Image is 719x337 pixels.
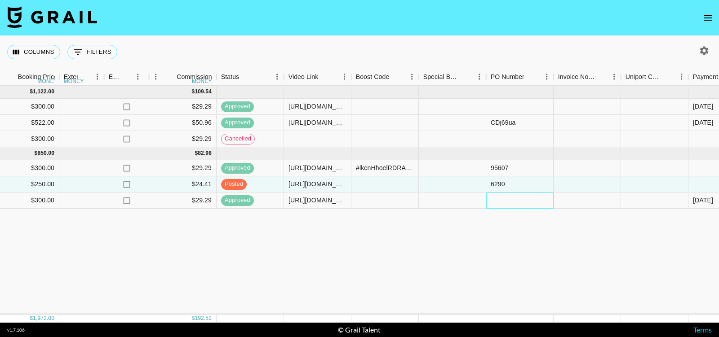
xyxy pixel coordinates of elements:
[37,79,58,84] div: money
[491,163,509,172] div: 95607
[288,196,346,205] div: https://www.tiktok.com/@purabrilo/video/7538464179959745822?is_from_webapp=1&sender_device=pc&web...
[35,149,38,157] div: $
[491,118,516,127] div: CDj69ua
[239,70,252,83] button: Sort
[540,70,554,83] button: Menu
[192,315,195,322] div: $
[149,131,217,147] div: $29.29
[405,70,419,83] button: Menu
[621,68,688,86] div: Uniport Contact Email
[491,179,505,188] div: 6290
[5,70,18,83] button: Sort
[221,196,254,205] span: approved
[356,68,390,86] div: Boost Code
[626,68,662,86] div: Uniport Contact Email
[356,163,414,172] div: #lkcnHhoelRDRA66pon+FuiXPGSkMc3D1TvlYj/TngZ9+LfPOt6WLa3+DkNzrJxw=
[33,315,54,322] div: 1,972.00
[486,68,554,86] div: PO Number
[491,68,524,86] div: PO Number
[389,70,402,83] button: Sort
[104,68,149,86] div: Expenses: Remove Commission?
[338,325,381,334] div: © Grail Talent
[177,68,212,86] div: Commission
[288,163,346,172] div: https://www.tiktok.com/@purabrilo/video/7544086401508281631?is_from_webapp=1&sender_device=pc&web...
[195,149,198,157] div: $
[693,102,713,111] div: 23/09/2025
[67,45,117,59] button: Show filters
[693,325,712,334] a: Terms
[351,68,419,86] div: Boost Code
[221,180,247,188] span: posted
[149,70,163,83] button: Menu
[693,196,713,205] div: 03/10/2025
[78,70,91,83] button: Sort
[131,70,145,83] button: Menu
[217,68,284,86] div: Status
[693,118,713,127] div: 03/09/2025
[149,160,217,176] div: $29.29
[419,68,486,86] div: Special Booking Type
[18,68,58,86] div: Booking Price
[221,164,254,172] span: approved
[7,45,60,59] button: Select columns
[554,68,621,86] div: Invoice Notes
[109,68,121,86] div: Expenses: Remove Commission?
[595,70,608,83] button: Sort
[288,68,319,86] div: Video Link
[608,70,621,83] button: Menu
[198,149,212,157] div: 82.98
[288,118,346,127] div: https://www.instagram.com/p/DMqsAPhIZn7/
[192,79,212,84] div: money
[423,68,460,86] div: Special Booking Type
[7,6,97,28] img: Grail Talent
[288,102,346,111] div: https://www.tiktok.com/@purabrilo/video/7535141667070954782?is_from_webapp=1&sender_device=pc&web...
[64,79,84,84] div: money
[91,70,104,83] button: Menu
[149,115,217,131] div: $50.96
[149,176,217,193] div: $24.41
[30,315,33,322] div: $
[318,70,331,83] button: Sort
[164,70,177,83] button: Sort
[33,88,54,96] div: 1,122.00
[221,102,254,111] span: approved
[37,149,54,157] div: 850.00
[460,70,473,83] button: Sort
[149,193,217,209] div: $29.29
[221,118,254,127] span: approved
[195,88,212,96] div: 109.54
[699,9,717,27] button: open drawer
[675,70,688,83] button: Menu
[338,70,351,83] button: Menu
[473,70,486,83] button: Menu
[284,68,351,86] div: Video Link
[30,88,33,96] div: $
[192,88,195,96] div: $
[121,70,134,83] button: Sort
[7,327,25,333] div: v 1.7.106
[288,179,346,188] div: https://www.tiktok.com/@purabrilo/video/7546997990670617886?is_from_webapp=1&sender_device=pc&web...
[222,135,254,143] span: cancelled
[524,70,537,83] button: Sort
[221,68,240,86] div: Status
[271,70,284,83] button: Menu
[195,315,212,322] div: 192.52
[149,99,217,115] div: $29.29
[558,68,595,86] div: Invoice Notes
[662,70,675,83] button: Sort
